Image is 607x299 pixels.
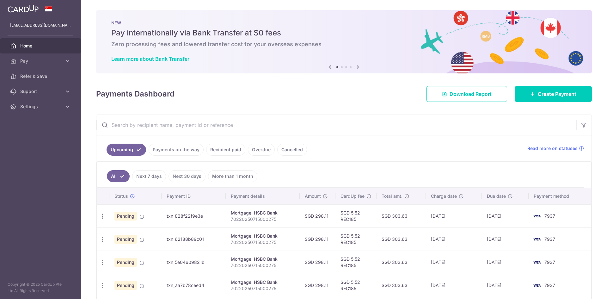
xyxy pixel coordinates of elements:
td: SGD 298.11 [300,274,335,297]
td: SGD 303.63 [377,204,426,227]
div: Mortgage. HSBC Bank [231,210,295,216]
a: Learn more about Bank Transfer [111,56,189,62]
td: SGD 298.11 [300,251,335,274]
td: SGD 5.52 REC185 [335,204,377,227]
span: Status [114,193,128,199]
td: SGD 303.63 [377,227,426,251]
h4: Payments Dashboard [96,88,175,100]
span: Pending [114,258,137,267]
a: Cancelled [277,144,307,156]
span: Read more on statuses [527,145,578,152]
h6: Zero processing fees and lowered transfer cost for your overseas expenses [111,40,577,48]
td: [DATE] [482,227,529,251]
span: Download Report [450,90,492,98]
th: Payment method [529,188,591,204]
td: [DATE] [482,251,529,274]
p: 70220250715000275 [231,262,295,269]
div: Mortgage. HSBC Bank [231,233,295,239]
td: SGD 5.52 REC185 [335,274,377,297]
img: Bank transfer banner [96,10,592,73]
td: [DATE] [426,274,482,297]
span: Amount [305,193,321,199]
span: 7937 [544,259,555,265]
a: Next 7 days [132,170,166,182]
td: txn_5e04609821b [162,251,226,274]
td: [DATE] [426,204,482,227]
p: 70220250715000275 [231,285,295,292]
th: Payment ID [162,188,226,204]
td: [DATE] [426,227,482,251]
th: Payment details [226,188,300,204]
a: Upcoming [107,144,146,156]
a: Read more on statuses [527,145,584,152]
span: Pending [114,235,137,244]
td: [DATE] [482,274,529,297]
span: Pending [114,281,137,290]
img: Bank Card [530,212,543,220]
span: Create Payment [538,90,576,98]
span: CardUp fee [340,193,365,199]
input: Search by recipient name, payment id or reference [96,115,576,135]
span: Home [20,43,62,49]
span: Due date [487,193,506,199]
td: [DATE] [482,204,529,227]
p: 70220250715000275 [231,216,295,222]
a: Create Payment [515,86,592,102]
img: Bank Card [530,235,543,243]
td: [DATE] [426,251,482,274]
p: [EMAIL_ADDRESS][DOMAIN_NAME] [10,22,71,28]
div: Mortgage. HSBC Bank [231,256,295,262]
a: Download Report [426,86,507,102]
a: Next 30 days [169,170,205,182]
span: Refer & Save [20,73,62,79]
p: 70220250715000275 [231,239,295,246]
span: Total amt. [382,193,402,199]
a: Overdue [248,144,275,156]
img: CardUp [8,5,39,13]
a: Payments on the way [149,144,204,156]
td: SGD 5.52 REC185 [335,251,377,274]
td: SGD 298.11 [300,204,335,227]
td: txn_62188b89c01 [162,227,226,251]
td: SGD 303.63 [377,274,426,297]
img: Bank Card [530,282,543,289]
span: Charge date [431,193,457,199]
span: Settings [20,103,62,110]
a: More than 1 month [208,170,257,182]
span: Pay [20,58,62,64]
span: Pending [114,212,137,221]
td: SGD 5.52 REC185 [335,227,377,251]
h5: Pay internationally via Bank Transfer at $0 fees [111,28,577,38]
td: SGD 298.11 [300,227,335,251]
a: Recipient paid [206,144,245,156]
td: txn_828f22f9e3e [162,204,226,227]
td: SGD 303.63 [377,251,426,274]
span: 7937 [544,236,555,242]
img: Bank Card [530,259,543,266]
span: 7937 [544,213,555,219]
p: NEW [111,20,577,25]
span: Support [20,88,62,95]
td: txn_aa7b78ceed4 [162,274,226,297]
span: 7937 [544,283,555,288]
a: All [107,170,130,182]
div: Mortgage. HSBC Bank [231,279,295,285]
